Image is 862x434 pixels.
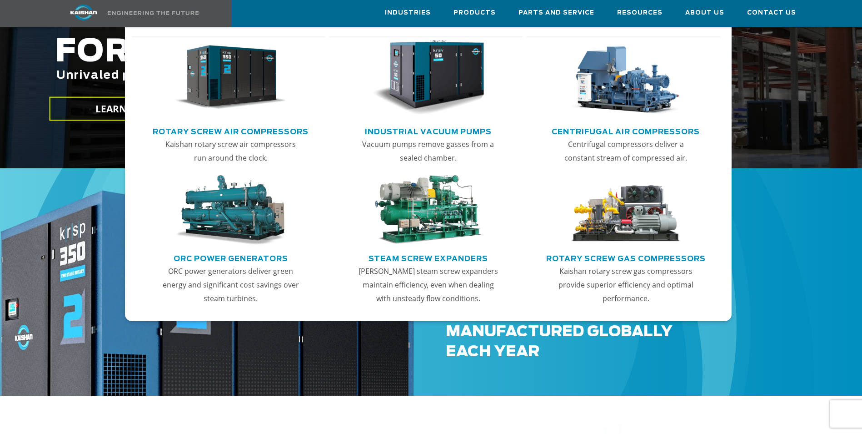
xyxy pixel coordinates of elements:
a: Centrifugal Air Compressors [552,124,700,137]
p: [PERSON_NAME] steam screw expanders maintain efficiency, even when dealing with unsteady flow con... [357,264,499,305]
p: Vacuum pumps remove gasses from a sealed chamber. [357,137,499,165]
img: thumb-Rotary-Screw-Air-Compressors [174,40,286,116]
img: thumb-Steam-Screw-Expanders [372,175,484,245]
img: kaishan logo [50,5,118,20]
a: Contact Us [747,0,796,25]
span: Products [453,8,496,18]
a: Resources [617,0,663,25]
span: Contact Us [747,8,796,18]
p: ORC power generators deliver green energy and significant cost savings over steam turbines. [160,264,302,305]
a: ORC Power Generators [174,251,288,264]
a: Industries [385,0,431,25]
span: Resources [617,8,663,18]
a: Rotary Screw Gas Compressors [546,251,706,264]
img: Engineering the future [108,11,199,15]
a: LEARN MORE [49,97,204,121]
img: thumb-Centrifugal-Air-Compressors [570,40,682,116]
img: thumb-Rotary-Screw-Gas-Compressors [570,175,682,245]
a: Rotary Screw Air Compressors [153,124,309,137]
p: Centrifugal compressors deliver a constant stream of compressed air. [555,137,697,165]
p: Kaishan rotary screw air compressors run around the clock. [160,137,302,165]
a: About Us [685,0,724,25]
h2: AIR COMPRESSORS FOR THE [55,0,680,110]
img: thumb-Industrial-Vacuum-Pumps [372,40,484,116]
a: Products [453,0,496,25]
a: Industrial Vacuum Pumps [365,124,492,137]
p: Kaishan rotary screw gas compressors provide superior efficiency and optimal performance. [555,264,697,305]
span: Industries [385,8,431,18]
span: Parts and Service [518,8,594,18]
span: Unrivaled performance with up to 35% energy cost savings. [56,70,445,81]
a: Steam Screw Expanders [369,251,488,264]
a: Parts and Service [518,0,594,25]
div: Compressors Manufactured GLOBALLY each Year [446,302,860,362]
span: LEARN MORE [95,102,158,116]
span: About Us [685,8,724,18]
img: thumb-ORC-Power-Generators [174,175,286,245]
